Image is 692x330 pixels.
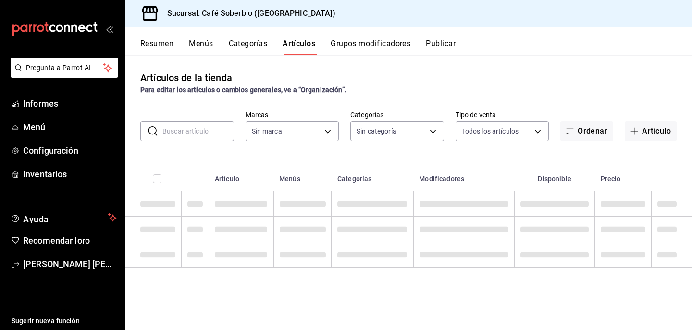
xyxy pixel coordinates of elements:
button: abrir_cajón_menú [106,25,113,33]
font: Categorías [229,39,268,48]
button: Artículo [625,121,677,141]
font: Artículo [642,126,671,135]
font: Artículos de la tienda [140,72,232,84]
font: Tipo de venta [456,110,496,118]
font: Menús [279,175,300,183]
font: Categorías [350,110,383,118]
font: Recomendar loro [23,235,90,245]
font: Sucursal: Café Soberbio ([GEOGRAPHIC_DATA]) [167,9,335,18]
font: Resumen [140,39,173,48]
font: Artículos [283,39,315,48]
font: Configuración [23,146,78,156]
font: Artículo [215,175,239,183]
font: Sugerir nueva función [12,317,80,325]
font: Todos los artículos [462,127,519,135]
button: Pregunta a Parrot AI [11,58,118,78]
font: Grupos modificadores [331,39,410,48]
font: Sin marca [252,127,282,135]
font: Modificadores [419,175,464,183]
font: Ordenar [578,126,607,135]
font: Menús [189,39,213,48]
div: pestañas de navegación [140,38,692,55]
font: Marcas [246,110,269,118]
font: Pregunta a Parrot AI [26,64,91,72]
font: Categorías [337,175,372,183]
font: Informes [23,98,58,109]
font: Para editar los artículos o cambios generales, ve a “Organización”. [140,86,346,94]
font: Inventarios [23,169,67,179]
font: Publicar [426,39,456,48]
a: Pregunta a Parrot AI [7,70,118,80]
font: Sin categoría [357,127,396,135]
font: [PERSON_NAME] [PERSON_NAME] [23,259,160,269]
button: Ordenar [560,121,613,141]
font: Menú [23,122,46,132]
font: Ayuda [23,214,49,224]
input: Buscar artículo [162,122,234,141]
font: Disponible [538,175,571,183]
font: Precio [601,175,621,183]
